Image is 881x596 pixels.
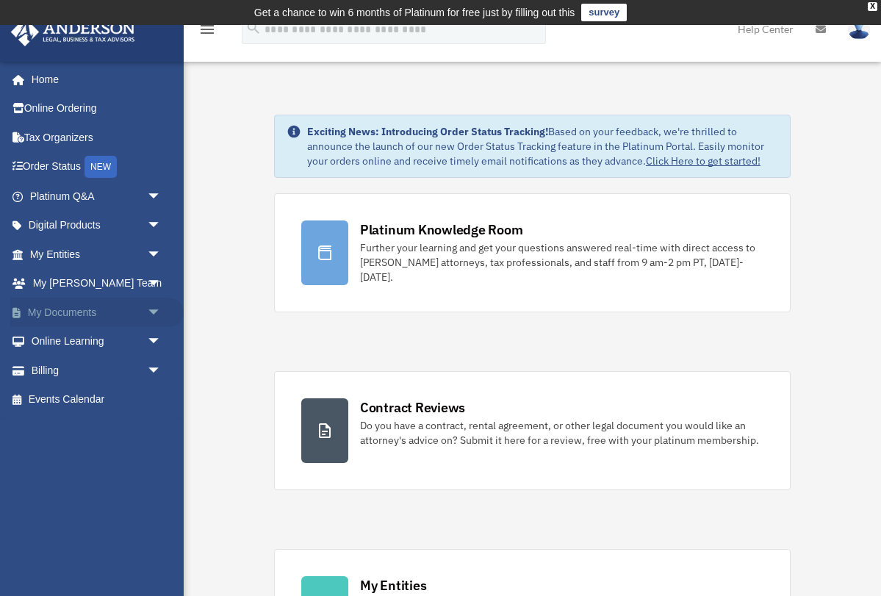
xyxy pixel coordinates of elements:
span: arrow_drop_down [147,269,176,299]
i: menu [198,21,216,38]
a: Home [10,65,176,94]
a: Billingarrow_drop_down [10,356,184,385]
a: Digital Productsarrow_drop_down [10,211,184,240]
div: My Entities [360,576,426,595]
div: Contract Reviews [360,398,465,417]
a: Tax Organizers [10,123,184,152]
div: Do you have a contract, rental agreement, or other legal document you would like an attorney's ad... [360,418,763,448]
img: User Pic [848,18,870,40]
a: My Documentsarrow_drop_down [10,298,184,327]
a: menu [198,26,216,38]
a: Contract Reviews Do you have a contract, rental agreement, or other legal document you would like... [274,371,791,490]
div: Further your learning and get your questions answered real-time with direct access to [PERSON_NAM... [360,240,763,284]
img: Anderson Advisors Platinum Portal [7,18,140,46]
div: Platinum Knowledge Room [360,220,523,239]
span: arrow_drop_down [147,327,176,357]
div: close [868,2,877,11]
a: survey [581,4,627,21]
span: arrow_drop_down [147,356,176,386]
a: Events Calendar [10,385,184,414]
a: Order StatusNEW [10,152,184,182]
a: Click Here to get started! [646,154,760,168]
span: arrow_drop_down [147,182,176,212]
a: Platinum Q&Aarrow_drop_down [10,182,184,211]
a: Online Learningarrow_drop_down [10,327,184,356]
span: arrow_drop_down [147,240,176,270]
div: Based on your feedback, we're thrilled to announce the launch of our new Order Status Tracking fe... [307,124,778,168]
div: NEW [84,156,117,178]
a: Online Ordering [10,94,184,123]
strong: Exciting News: Introducing Order Status Tracking! [307,125,548,138]
a: My [PERSON_NAME] Teamarrow_drop_down [10,269,184,298]
a: My Entitiesarrow_drop_down [10,240,184,269]
span: arrow_drop_down [147,211,176,241]
span: arrow_drop_down [147,298,176,328]
i: search [245,20,262,36]
a: Platinum Knowledge Room Further your learning and get your questions answered real-time with dire... [274,193,791,312]
div: Get a chance to win 6 months of Platinum for free just by filling out this [254,4,575,21]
